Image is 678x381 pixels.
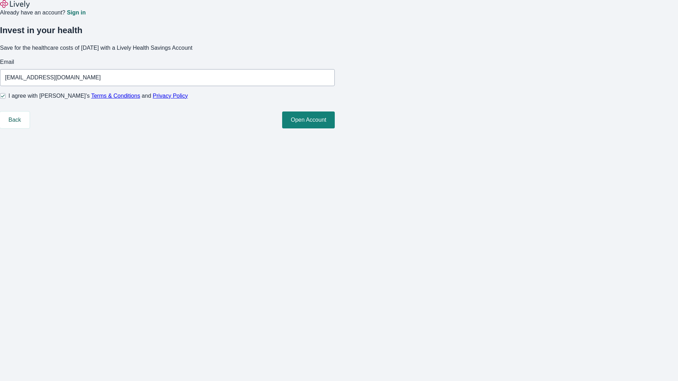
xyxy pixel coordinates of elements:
a: Sign in [67,10,85,16]
a: Terms & Conditions [91,93,140,99]
button: Open Account [282,111,335,128]
a: Privacy Policy [153,93,188,99]
span: I agree with [PERSON_NAME]’s and [8,92,188,100]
